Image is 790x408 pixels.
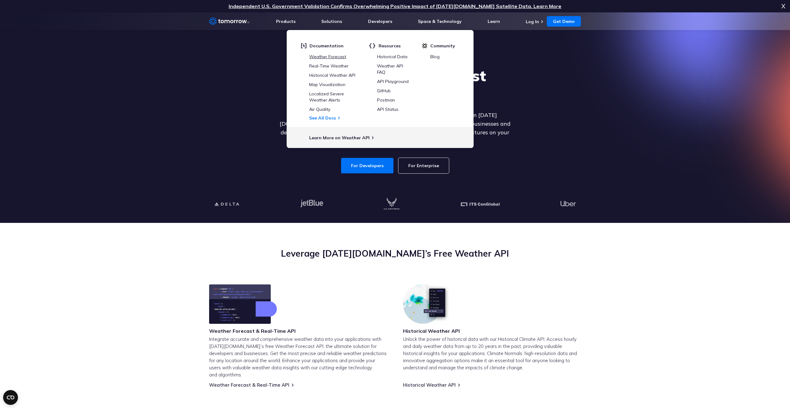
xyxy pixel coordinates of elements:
[276,19,296,24] a: Products
[275,111,515,145] p: Get reliable and precise weather data through our free API. Count on [DATE][DOMAIN_NAME] for quic...
[229,3,561,9] a: Independent U.S. Government Validation Confirms Overwhelming Positive Impact of [DATE][DOMAIN_NAM...
[209,382,289,388] a: Weather Forecast & Real-Time API
[369,43,375,49] img: brackets.svg
[309,106,330,112] a: Air Quality
[301,43,306,49] img: doc.svg
[403,328,460,334] h3: Historical Weather API
[309,72,355,78] a: Historical Weather API
[488,19,500,24] a: Learn
[379,43,401,49] span: Resources
[398,158,449,173] a: For Enterprise
[309,54,346,59] a: Weather Forecast
[430,43,455,49] span: Community
[309,63,349,69] a: Real-Time Weather
[321,19,342,24] a: Solutions
[209,17,249,26] a: Home link
[377,79,409,84] a: API Playground
[377,106,398,112] a: API Status
[547,16,581,27] a: Get Demo
[377,88,391,93] a: GitHub
[422,43,427,49] img: tio-c.svg
[368,19,392,24] a: Developers
[341,158,393,173] a: For Developers
[526,19,539,24] a: Log In
[209,328,296,334] h3: Weather Forecast & Real-Time API
[377,54,407,59] a: Historical Data
[309,91,344,103] a: Localized Severe Weather Alerts
[3,390,18,405] button: Open CMP widget
[309,43,344,49] span: Documentation
[309,115,336,121] a: See All Docs
[275,66,515,103] h1: Explore the World’s Best Weather API
[377,63,403,75] a: Weather API FAQ
[209,248,581,259] h2: Leverage [DATE][DOMAIN_NAME]’s Free Weather API
[309,135,370,141] a: Learn More on Weather API
[309,82,345,87] a: Map Visualization
[403,382,456,388] a: Historical Weather API
[430,54,440,59] a: Blog
[209,336,387,378] p: Integrate accurate and comprehensive weather data into your applications with [DATE][DOMAIN_NAME]...
[403,336,581,371] p: Unlock the power of historical data with our Historical Climate API. Access hourly and daily weat...
[377,97,395,103] a: Postman
[418,19,462,24] a: Space & Technology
